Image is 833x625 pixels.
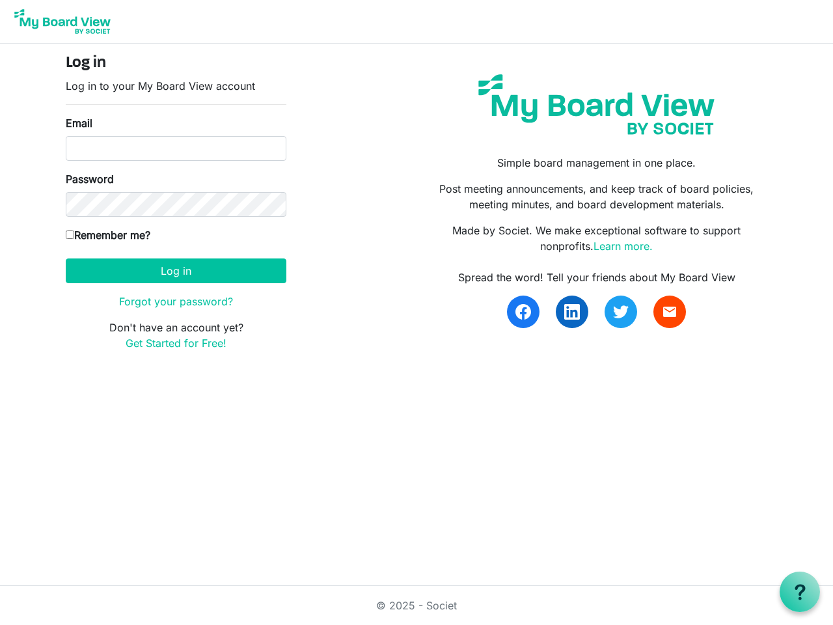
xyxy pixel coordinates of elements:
[653,296,686,328] a: email
[469,64,724,145] img: my-board-view-societ.svg
[10,5,115,38] img: My Board View Logo
[594,240,653,253] a: Learn more.
[426,270,767,285] div: Spread the word! Tell your friends about My Board View
[119,295,233,308] a: Forgot your password?
[66,258,286,283] button: Log in
[66,115,92,131] label: Email
[662,304,677,320] span: email
[66,78,286,94] p: Log in to your My Board View account
[66,54,286,73] h4: Log in
[564,304,580,320] img: linkedin.svg
[376,599,457,612] a: © 2025 - Societ
[613,304,629,320] img: twitter.svg
[126,337,226,350] a: Get Started for Free!
[426,155,767,171] p: Simple board management in one place.
[66,230,74,239] input: Remember me?
[515,304,531,320] img: facebook.svg
[426,223,767,254] p: Made by Societ. We make exceptional software to support nonprofits.
[426,181,767,212] p: Post meeting announcements, and keep track of board policies, meeting minutes, and board developm...
[66,320,286,351] p: Don't have an account yet?
[66,227,150,243] label: Remember me?
[66,171,114,187] label: Password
